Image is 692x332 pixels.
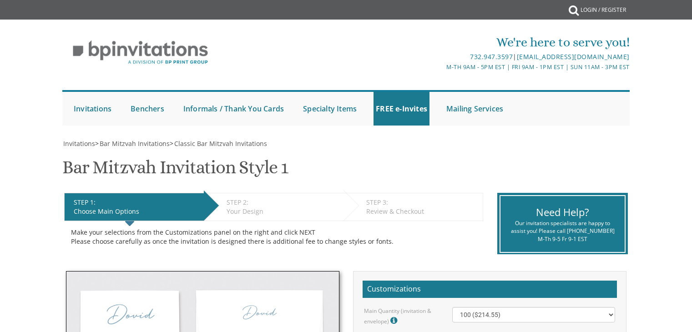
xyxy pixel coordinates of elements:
div: M-Th 9am - 5pm EST | Fri 9am - 1pm EST | Sun 11am - 3pm EST [252,62,630,72]
a: Specialty Items [301,92,359,126]
div: We're here to serve you! [252,33,630,51]
span: > [170,139,267,148]
a: Classic Bar Mitzvah Invitations [173,139,267,148]
h1: Bar Mitzvah Invitation Style 1 [62,157,288,184]
span: > [95,139,170,148]
a: 732.947.3597 [470,52,513,61]
a: Benchers [128,92,167,126]
a: Mailing Services [444,92,505,126]
div: Review & Checkout [366,207,478,216]
div: STEP 1: [74,198,199,207]
a: Bar Mitzvah Invitations [99,139,170,148]
div: Our invitation specialists are happy to assist you! Please call [PHONE_NUMBER] M-Th 9-5 Fr 9-1 EST [507,219,618,242]
div: Need Help? [507,205,618,219]
a: Invitations [71,92,114,126]
h2: Customizations [363,281,617,298]
div: STEP 2: [227,198,339,207]
div: Your Design [227,207,339,216]
span: Bar Mitzvah Invitations [100,139,170,148]
div: STEP 3: [366,198,478,207]
div: Make your selections from the Customizations panel on the right and click NEXT Please choose care... [71,228,476,246]
a: [EMAIL_ADDRESS][DOMAIN_NAME] [517,52,630,61]
label: Main Quantity (invitation & envelope) [364,307,439,327]
a: Invitations [62,139,95,148]
a: Informals / Thank You Cards [181,92,286,126]
a: FREE e-Invites [374,92,429,126]
span: Classic Bar Mitzvah Invitations [174,139,267,148]
div: | [252,51,630,62]
span: Invitations [63,139,95,148]
div: Choose Main Options [74,207,199,216]
img: BP Invitation Loft [62,34,218,71]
